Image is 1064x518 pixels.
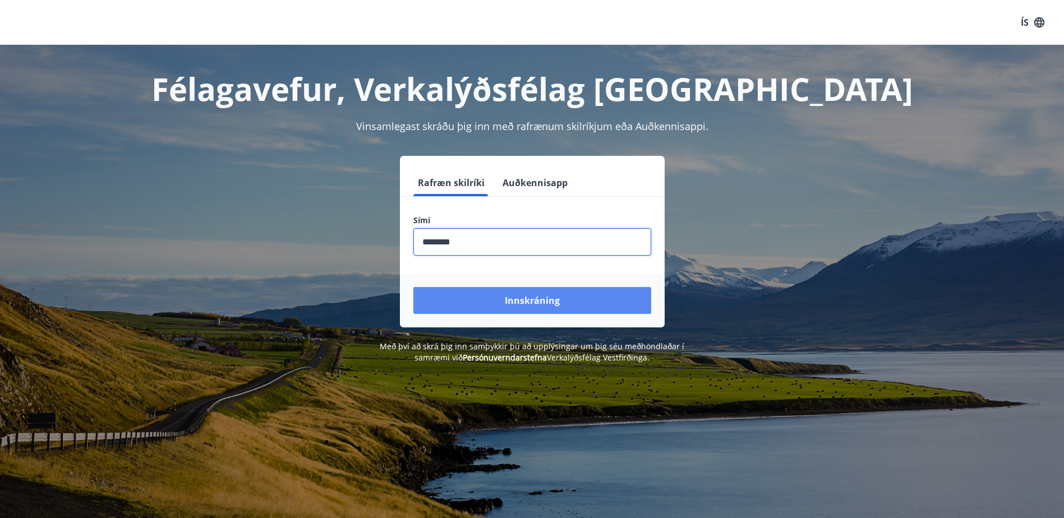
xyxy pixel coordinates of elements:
[418,177,485,189] font: Rafræn skilríki
[356,119,708,133] span: Vinsamlegast skráðu þig inn með rafrænum skilríkjum eða Auðkennisappi.
[1021,16,1029,29] font: ÍS
[413,215,651,226] label: Sími
[413,287,651,314] button: Innskráning
[142,67,923,110] h1: Félagavefur, Verkalýðsfélag [GEOGRAPHIC_DATA]
[498,169,572,196] button: Auðkennisapp
[380,341,684,363] span: Með því að skrá þig inn samþykkir þú að upplýsingar um þig séu meðhöndlaðar í samræmi við Verkalý...
[463,352,547,363] a: Persónuverndarstefna
[1015,12,1051,33] button: ÍS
